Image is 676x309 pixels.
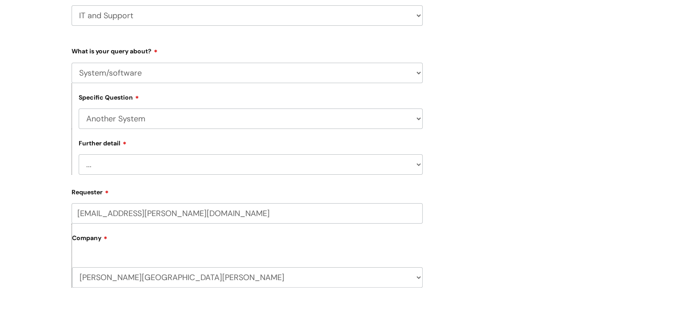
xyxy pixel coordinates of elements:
label: What is your query about? [72,44,423,55]
input: Email [72,203,423,224]
label: Requester [72,185,423,196]
label: Specific Question [79,92,139,101]
label: Further detail [79,138,127,147]
label: Company [72,231,423,251]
